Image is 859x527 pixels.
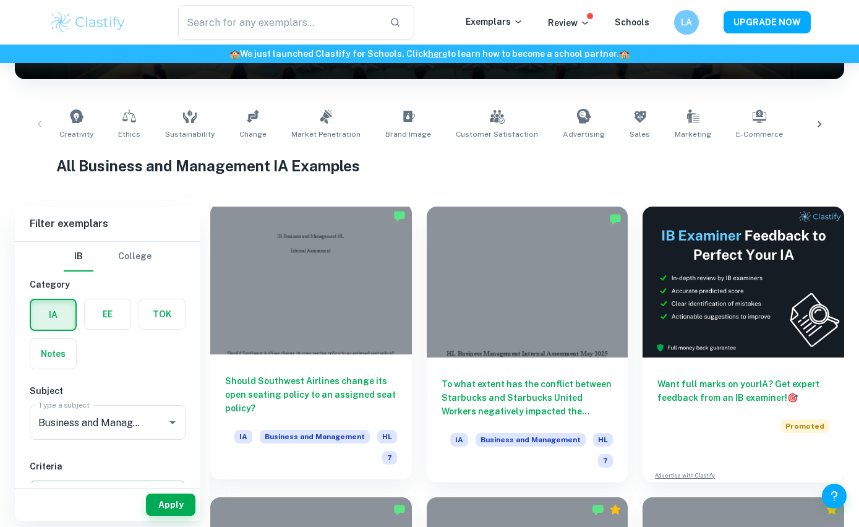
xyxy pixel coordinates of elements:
[38,400,90,410] label: Type a subject
[118,242,152,272] button: College
[736,129,783,140] span: E-commerce
[630,129,650,140] span: Sales
[476,433,586,447] span: Business and Management
[85,299,130,329] button: EE
[456,129,538,140] span: Customer Satisfaction
[643,207,844,482] a: Want full marks on yourIA? Get expert feedback from an IB examiner!PromotedAdvertise with Clastify
[239,129,267,140] span: Change
[679,15,693,29] h6: LA
[385,129,431,140] span: Brand Image
[787,393,798,403] span: 🎯
[548,16,590,30] p: Review
[592,503,604,516] img: Marked
[442,377,613,418] h6: To what extent has the conflict between Starbucks and Starbucks United Workers negatively impacte...
[178,5,380,40] input: Search for any exemplars...
[165,129,215,140] span: Sustainability
[260,430,370,443] span: Business and Management
[64,242,93,272] button: IB
[2,47,857,61] h6: We just launched Clastify for Schools. Click to learn how to become a school partner.
[780,419,829,433] span: Promoted
[118,129,140,140] span: Ethics
[30,278,186,291] h6: Category
[382,451,397,465] span: 7
[30,339,76,369] button: Notes
[609,213,622,225] img: Marked
[234,430,252,443] span: IA
[563,129,605,140] span: Advertising
[655,471,715,480] a: Advertise with Clastify
[826,503,838,516] div: Premium
[466,15,523,28] p: Exemplars
[609,503,622,516] div: Premium
[450,433,468,447] span: IA
[598,454,613,468] span: 7
[210,207,412,482] a: Should Southwest Airlines change its open seating policy to an assigned seat policy?IABusiness an...
[59,129,93,140] span: Creativity
[30,384,186,398] h6: Subject
[164,414,181,431] button: Open
[674,10,699,35] button: LA
[229,49,240,59] span: 🏫
[64,242,152,272] div: Filter type choice
[291,129,361,140] span: Market Penetration
[615,17,649,27] a: Schools
[30,460,186,473] h6: Criteria
[643,207,844,358] img: Thumbnail
[427,207,628,482] a: To what extent has the conflict between Starbucks and Starbucks United Workers negatively impacte...
[31,300,75,330] button: IA
[393,210,406,222] img: Marked
[822,484,847,508] button: Help and Feedback
[675,129,711,140] span: Marketing
[30,481,186,503] button: Select
[593,433,613,447] span: HL
[139,299,185,329] button: TOK
[225,374,397,415] h6: Should Southwest Airlines change its open seating policy to an assigned seat policy?
[428,49,447,59] a: here
[377,430,397,443] span: HL
[56,155,803,177] h1: All Business and Management IA Examples
[146,494,195,516] button: Apply
[724,11,811,33] button: UPGRADE NOW
[15,207,200,241] h6: Filter exemplars
[49,10,127,35] img: Clastify logo
[619,49,630,59] span: 🏫
[657,377,829,405] h6: Want full marks on your IA ? Get expert feedback from an IB examiner!
[393,503,406,516] img: Marked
